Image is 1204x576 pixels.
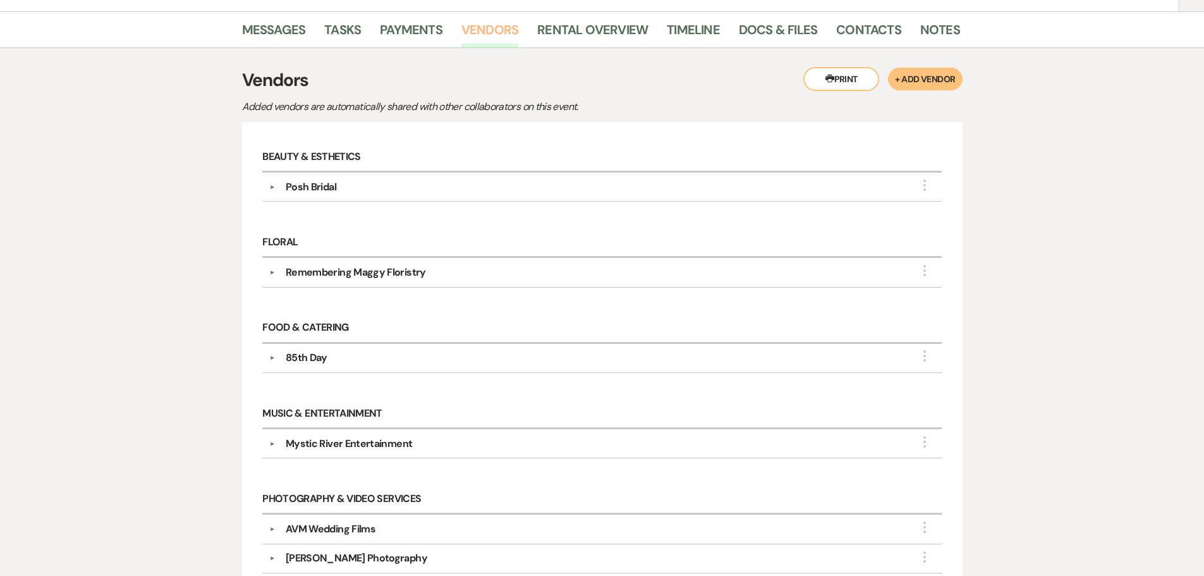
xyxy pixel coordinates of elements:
button: Print [803,67,879,91]
button: ▼ [265,184,280,190]
a: Vendors [461,20,518,47]
h6: Beauty & Esthetics [262,143,941,173]
p: Added vendors are automatically shared with other collaborators on this event. [242,99,684,115]
div: Remembering Maggy Floristry [286,265,426,280]
a: Timeline [667,20,720,47]
a: Notes [920,20,960,47]
a: Payments [380,20,442,47]
div: Mystic River Entertainment [286,436,412,451]
div: [PERSON_NAME] Photography [286,551,427,566]
div: AVM Wedding Films [286,522,375,537]
button: ▼ [265,269,280,276]
a: Tasks [324,20,361,47]
div: 85th Day [286,350,327,365]
a: Rental Overview [537,20,648,47]
div: Posh Bridal [286,180,336,195]
h6: Floral [262,228,941,258]
a: Messages [242,20,306,47]
button: ▼ [265,526,280,532]
button: ▼ [265,441,280,447]
button: + Add Vendor [888,68,962,90]
h6: Photography & Video Services [262,485,941,515]
a: Docs & Files [739,20,817,47]
button: ▼ [265,555,280,561]
h6: Music & Entertainment [262,400,941,429]
button: ▼ [265,355,280,361]
a: Contacts [836,20,901,47]
h6: Food & Catering [262,314,941,344]
h3: Vendors [242,67,963,94]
